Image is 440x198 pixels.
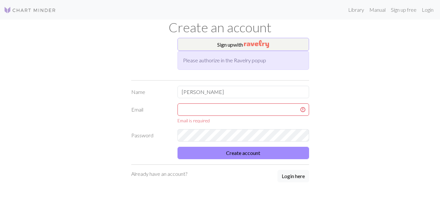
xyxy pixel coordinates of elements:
div: Email is required [177,117,309,124]
p: Already have an account? [131,170,187,178]
button: Sign upwith [177,38,309,51]
button: Login here [277,170,309,182]
div: Please authorize in the Ravelry popup [177,51,309,70]
img: Ravelry [244,40,269,48]
img: Logo [4,6,56,14]
a: Sign up free [388,3,419,16]
label: Password [127,129,174,142]
label: Name [127,86,174,98]
a: Manual [367,3,388,16]
button: Create account [177,147,309,159]
h1: Create an account [35,20,406,35]
a: Login here [277,170,309,183]
a: Login [419,3,436,16]
label: Email [127,103,174,124]
a: Library [346,3,367,16]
